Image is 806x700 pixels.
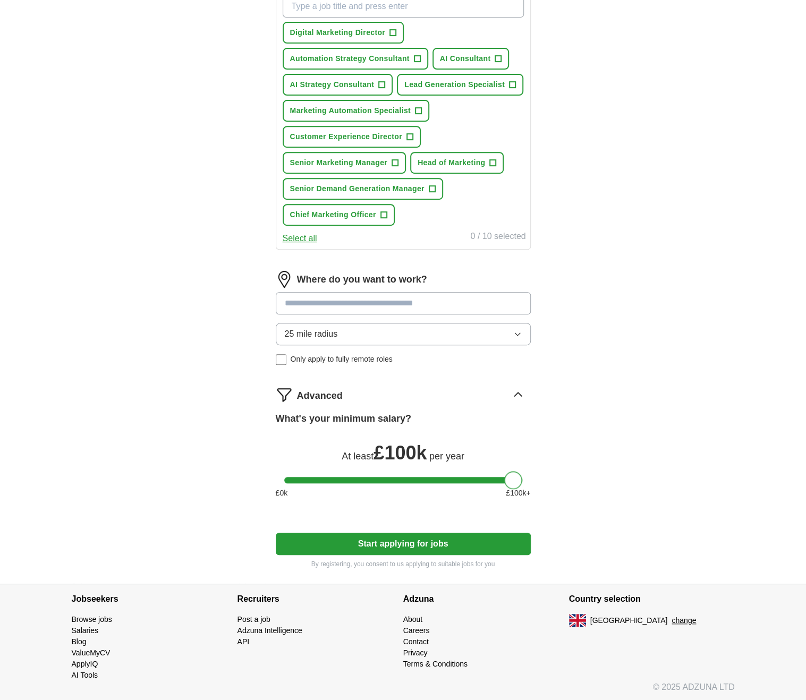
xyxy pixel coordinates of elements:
[432,48,510,70] button: AI Consultant
[283,22,404,44] button: Digital Marketing Director
[276,488,288,499] span: £ 0 k
[72,671,98,679] a: AI Tools
[72,660,98,668] a: ApplyIQ
[283,100,429,122] button: Marketing Automation Specialist
[290,209,376,220] span: Chief Marketing Officer
[297,389,343,403] span: Advanced
[429,451,464,462] span: per year
[283,48,428,70] button: Automation Strategy Consultant
[237,626,302,635] a: Adzuna Intelligence
[290,131,402,142] span: Customer Experience Director
[506,488,530,499] span: £ 100 k+
[569,614,586,627] img: UK flag
[72,615,112,624] a: Browse jobs
[569,584,735,614] h4: Country selection
[285,328,338,340] span: 25 mile radius
[297,272,427,287] label: Where do you want to work?
[342,451,374,462] span: At least
[283,204,395,226] button: Chief Marketing Officer
[403,637,429,646] a: Contact
[276,559,531,569] p: By registering, you consent to us applying to suitable jobs for you
[410,152,504,174] button: Head of Marketing
[283,126,421,148] button: Customer Experience Director
[404,79,505,90] span: Lead Generation Specialist
[470,230,525,245] div: 0 / 10 selected
[283,178,443,200] button: Senior Demand Generation Manager
[237,637,250,646] a: API
[276,354,286,365] input: Only apply to fully remote roles
[403,660,468,668] a: Terms & Conditions
[397,74,523,96] button: Lead Generation Specialist
[290,105,411,116] span: Marketing Automation Specialist
[237,615,270,624] a: Post a job
[403,615,423,624] a: About
[72,637,87,646] a: Blog
[403,648,428,657] a: Privacy
[283,74,393,96] button: AI Strategy Consultant
[290,79,375,90] span: AI Strategy Consultant
[276,323,531,345] button: 25 mile radius
[276,533,531,555] button: Start applying for jobs
[290,27,385,38] span: Digital Marketing Director
[672,615,696,626] button: change
[290,53,410,64] span: Automation Strategy Consultant
[276,412,411,426] label: What's your minimum salary?
[283,152,406,174] button: Senior Marketing Manager
[290,157,387,168] span: Senior Marketing Manager
[374,442,427,464] span: £ 100k
[291,354,393,365] span: Only apply to fully remote roles
[72,626,99,635] a: Salaries
[418,157,485,168] span: Head of Marketing
[403,626,430,635] a: Careers
[290,183,425,194] span: Senior Demand Generation Manager
[276,271,293,288] img: location.png
[590,615,668,626] span: [GEOGRAPHIC_DATA]
[440,53,491,64] span: AI Consultant
[276,386,293,403] img: filter
[283,232,317,245] button: Select all
[72,648,111,657] a: ValueMyCV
